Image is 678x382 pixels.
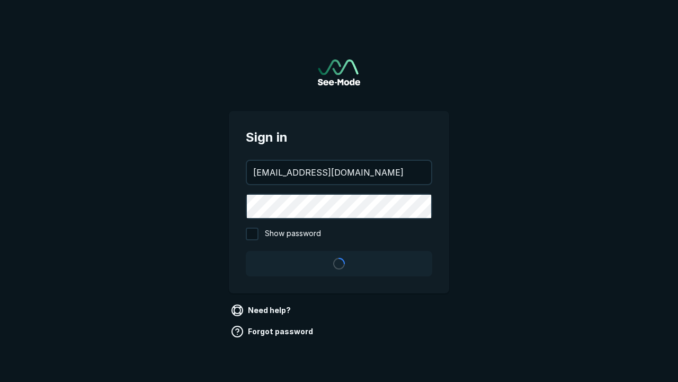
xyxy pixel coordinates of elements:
span: Sign in [246,128,432,147]
a: Need help? [229,302,295,319]
a: Forgot password [229,323,317,340]
input: your@email.com [247,161,431,184]
span: Show password [265,228,321,240]
img: See-Mode Logo [318,59,360,85]
a: Go to sign in [318,59,360,85]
